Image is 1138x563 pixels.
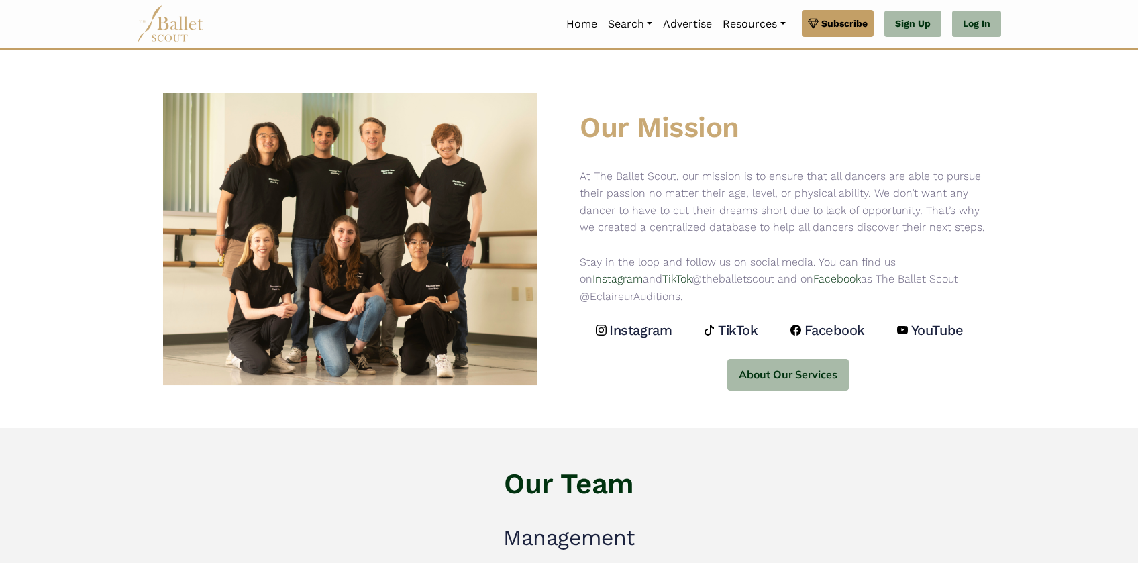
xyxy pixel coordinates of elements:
span: Subscribe [821,16,868,31]
img: Ballet Scout Group Picture [163,88,537,391]
h4: Instagram [609,321,672,339]
h4: TikTok [718,321,758,339]
a: Subscribe [802,10,874,37]
p: At The Ballet Scout, our mission is to ensure that all dancers are able to pursue their passion n... [580,168,996,305]
a: Facebook [813,272,861,285]
h1: Our Team [142,466,996,503]
img: facebook logo [790,325,801,336]
img: gem.svg [808,16,819,31]
a: YouTube [897,321,966,339]
a: TikTok [704,321,761,339]
img: instagram logo [596,325,607,336]
a: Home [561,10,603,38]
a: Resources [717,10,790,38]
button: About Our Services [727,359,849,391]
a: Advertise [658,10,717,38]
a: Log In [952,11,1001,38]
a: Facebook [790,321,868,339]
h4: YouTube [911,321,964,339]
h4: Facebook [805,321,865,339]
img: youtube logo [897,325,908,336]
h2: Management [142,524,996,552]
a: Search [603,10,658,38]
h1: Our Mission [580,109,996,146]
img: tiktok logo [704,325,715,336]
a: Instagram [592,272,643,285]
a: About Our Services [580,342,996,391]
a: Instagram [596,321,675,339]
a: TikTok [662,272,692,285]
a: Sign Up [884,11,941,38]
